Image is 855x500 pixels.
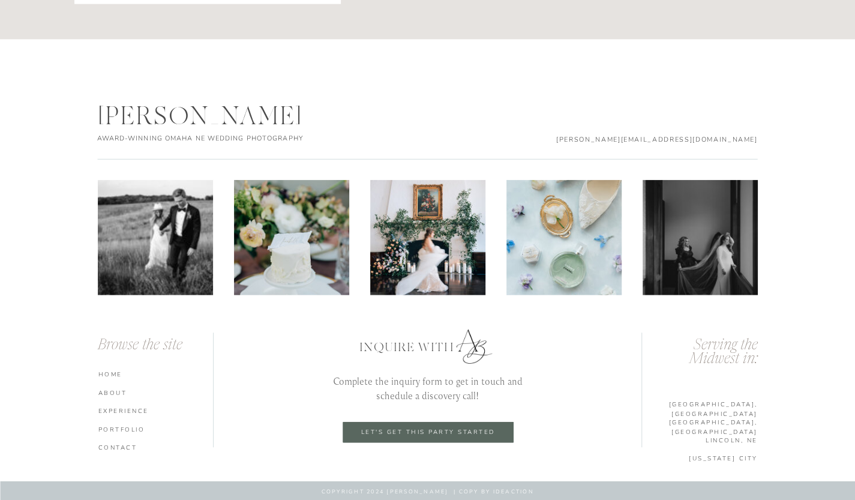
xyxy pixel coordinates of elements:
p: COPYRIGHT 2024 [PERSON_NAME] | copy by ideaction [214,488,642,496]
img: The Kentucky Castle Editorial-2 [234,180,349,295]
a: portfolio [98,425,217,433]
img: Oakwood-2 [370,180,485,295]
img: Anna Brace Photography - Kansas City Wedding Photographer-132 [506,180,622,295]
img: The World Food Prize Hall Wedding Photos-7 [643,180,758,295]
p: Inquire with [359,339,505,353]
a: [US_STATE] cITY [640,454,758,462]
div: [PERSON_NAME] [98,102,327,128]
img: Corbin + Sarah - Farewell Party-96 [98,180,213,295]
h2: AWARD-WINNING omaha ne wedding photography [97,134,327,143]
a: [GEOGRAPHIC_DATA], [GEOGRAPHIC_DATA] [640,418,758,426]
a: lINCOLN, ne [640,436,758,444]
a: ABOUT [98,388,217,397]
p: [PERSON_NAME][EMAIL_ADDRESS][DOMAIN_NAME] [549,134,758,143]
a: experience [98,406,217,415]
i: Browse the site [98,338,182,353]
a: [GEOGRAPHIC_DATA], [GEOGRAPHIC_DATA] [640,400,758,408]
a: CONTACT [98,443,217,451]
i: Serving the Midwest in: [689,338,758,367]
p: Complete the inquiry form to get in touch and schedule a discovery call! [320,374,536,402]
a: HOME [98,370,217,378]
a: let's get this party started [352,429,504,436]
